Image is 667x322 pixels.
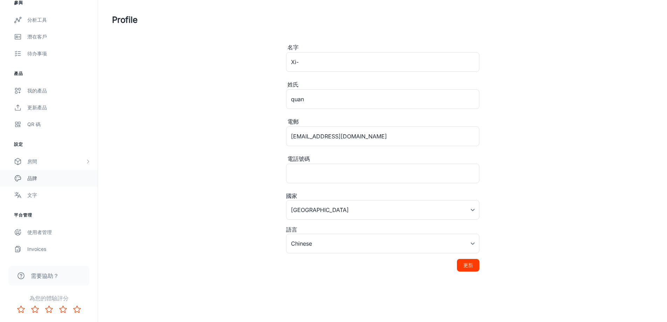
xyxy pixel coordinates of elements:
div: 待办事项 [27,50,91,57]
p: 為您的體驗評分 [6,294,92,302]
button: 更新 [457,259,479,272]
button: Rate 3 star [42,302,56,316]
h1: Profile [112,14,138,26]
div: 潛在客戶 [27,33,91,41]
div: 品牌 [27,174,91,182]
div: 電話號碼 [286,155,479,164]
div: 分析工具 [27,16,91,24]
div: 文字 [27,191,91,199]
button: Rate 5 star [70,302,84,316]
div: 語言 [286,225,479,234]
div: [GEOGRAPHIC_DATA] [286,200,479,220]
div: 更新產品 [27,104,91,111]
div: 電郵 [286,117,479,126]
div: QR 碼 [27,121,91,128]
div: 名字 [286,43,479,52]
div: 姓氏 [286,80,479,89]
div: 房間 [27,158,85,165]
button: Rate 2 star [28,302,42,316]
button: Rate 4 star [56,302,70,316]
div: 國家 [286,192,479,200]
button: Rate 1 star [14,302,28,316]
div: Chinese [286,234,479,253]
div: 我的產品 [27,87,91,95]
div: 使用者管理 [27,228,91,236]
span: 需要協助？ [31,272,59,280]
div: Invoices [27,245,91,253]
